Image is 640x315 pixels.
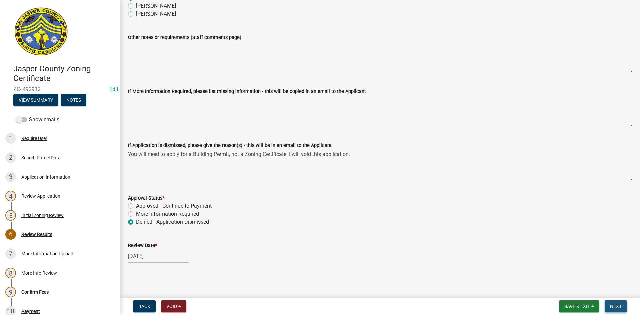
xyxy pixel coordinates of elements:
button: View Summary [13,94,58,106]
wm-modal-confirm: Notes [61,98,86,103]
span: Back [138,304,150,309]
div: 1 [5,133,16,144]
label: Approved - Continue to Payment [136,202,212,210]
div: 7 [5,248,16,259]
div: 2 [5,152,16,163]
label: [PERSON_NAME] [136,2,176,10]
input: mm/dd/yyyy [128,249,189,263]
div: More Info Review [21,271,57,275]
img: Jasper County, South Carolina [13,7,69,57]
label: If More Information Required, please list missing information - this will be copied in an email t... [128,89,366,94]
div: 4 [5,191,16,201]
label: More Information Required [136,210,199,218]
div: 6 [5,229,16,240]
a: Edit [109,86,118,92]
wm-modal-confirm: Edit Application Number [109,86,118,92]
label: Denied - Application Dismissed [136,218,209,226]
button: Back [133,300,156,312]
div: Confirm Fees [21,290,49,294]
label: Other notes or requirements (Staff comments page) [128,35,241,40]
span: ZC- 492912 [13,86,107,92]
label: Review Date [128,243,157,248]
div: Payment [21,309,40,314]
div: Require User [21,136,47,141]
button: Void [161,300,186,312]
div: Search Parcel Data [21,155,61,160]
label: Show emails [16,116,59,124]
h4: Jasper County Zoning Certificate [13,64,115,83]
button: Save & Exit [559,300,599,312]
span: Void [166,304,177,309]
div: Review Application [21,194,60,198]
div: Application Information [21,175,70,179]
label: [PERSON_NAME] [136,10,176,18]
span: Save & Exit [564,304,590,309]
div: 5 [5,210,16,221]
label: Approval Status [128,196,164,201]
button: Next [605,300,627,312]
div: More Information Upload [21,251,73,256]
div: 8 [5,268,16,278]
div: 9 [5,287,16,297]
div: Initial Zoning Review [21,213,64,218]
div: Review Results [21,232,52,237]
span: Next [610,304,622,309]
div: 3 [5,172,16,182]
label: If Application is dismissed, please give the reason(s) - this will be in an email to the Applicant [128,143,332,148]
button: Notes [61,94,86,106]
wm-modal-confirm: Summary [13,98,58,103]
